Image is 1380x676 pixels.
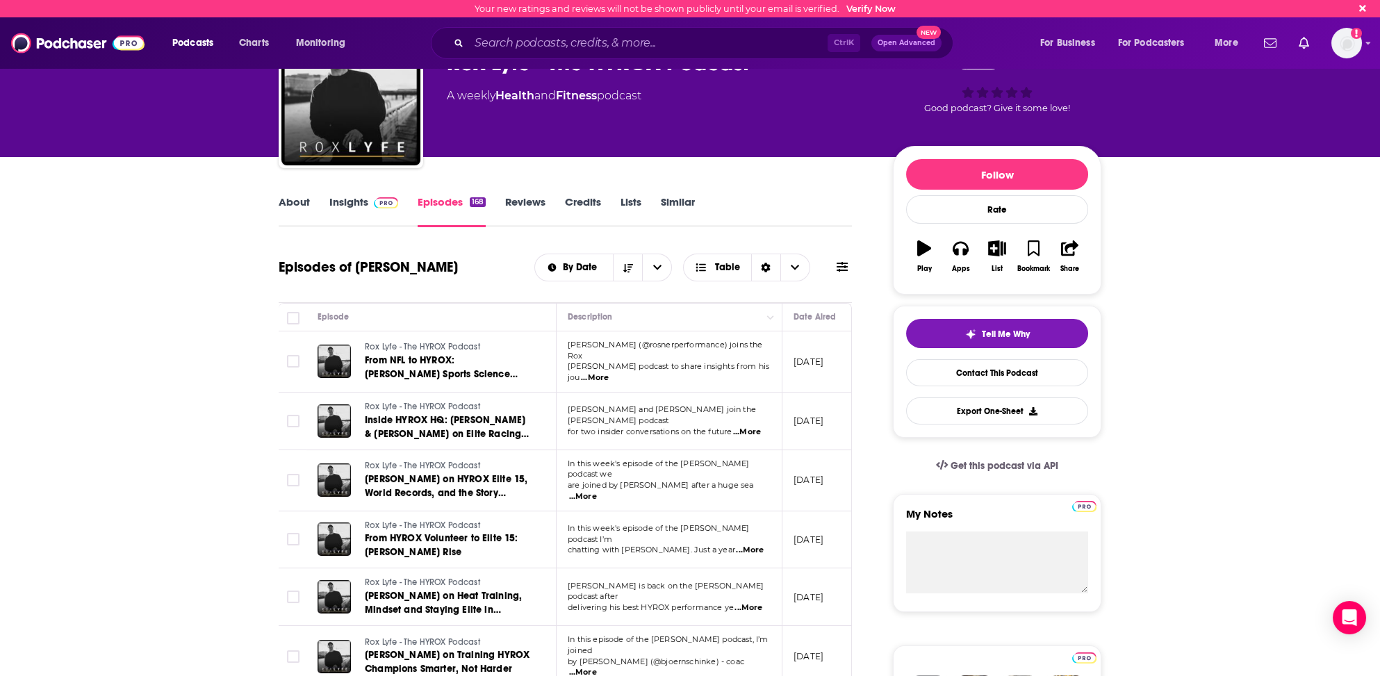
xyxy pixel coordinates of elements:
[365,589,532,617] a: [PERSON_NAME] on Heat Training, Mindset and Staying Elite in [GEOGRAPHIC_DATA]
[281,26,420,165] a: Rox Lyfe - The HYROX Podcast
[287,355,299,368] span: Toggle select row
[569,491,597,502] span: ...More
[365,637,480,647] span: Rox Lyfe - The HYROX Podcast
[365,473,527,513] span: [PERSON_NAME] on HYROX Elite 15, World Records, and the Story Behind “The Bucket”
[906,231,942,281] button: Play
[846,3,896,14] a: Verify Now
[906,159,1088,190] button: Follow
[568,657,744,666] span: by [PERSON_NAME] (@bjoernschinke) - coac
[365,577,480,587] span: Rox Lyfe - The HYROX Podcast
[951,460,1058,472] span: Get this podcast via API
[794,356,823,368] p: [DATE]
[365,532,518,558] span: From HYROX Volunteer to Elite 15: [PERSON_NAME] Rise
[906,359,1088,386] a: Contact This Podcast
[568,581,764,602] span: [PERSON_NAME] is back on the [PERSON_NAME] podcast after
[534,89,556,102] span: and
[365,401,532,413] a: Rox Lyfe - The HYROX Podcast
[239,33,269,53] span: Charts
[736,545,764,556] span: ...More
[11,30,145,56] img: Podchaser - Follow, Share and Rate Podcasts
[1331,28,1362,58] img: User Profile
[906,195,1088,224] div: Rate
[534,254,673,281] h2: Choose List sort
[318,308,349,325] div: Episode
[581,372,609,384] span: ...More
[447,88,641,104] div: A weekly podcast
[1072,652,1096,663] img: Podchaser Pro
[329,195,398,227] a: InsightsPodchaser Pro
[365,461,480,470] span: Rox Lyfe - The HYROX Podcast
[365,341,532,354] a: Rox Lyfe - The HYROX Podcast
[1351,28,1362,39] svg: Email not verified
[715,263,740,272] span: Table
[365,531,532,559] a: From HYROX Volunteer to Elite 15: [PERSON_NAME] Rise
[568,523,749,544] span: In this week's episode of the [PERSON_NAME] podcast I’m
[230,32,277,54] a: Charts
[683,254,810,281] button: Choose View
[279,195,310,227] a: About
[906,319,1088,348] button: tell me why sparkleTell Me Why
[568,545,735,554] span: chatting with [PERSON_NAME]. Just a year
[965,329,976,340] img: tell me why sparkle
[365,402,480,411] span: Rox Lyfe - The HYROX Podcast
[794,534,823,545] p: [DATE]
[568,340,763,361] span: [PERSON_NAME] (@rosnerperformance) joins the Rox
[568,361,769,382] span: [PERSON_NAME] podcast to share insights from his jou
[1215,33,1238,53] span: More
[733,427,761,438] span: ...More
[982,329,1030,340] span: Tell Me Why
[365,342,480,352] span: Rox Lyfe - The HYROX Podcast
[444,27,967,59] div: Search podcasts, credits, & more...
[794,650,823,662] p: [DATE]
[952,265,970,273] div: Apps
[568,308,612,325] div: Description
[1333,601,1366,634] div: Open Intercom Messenger
[172,33,213,53] span: Podcasts
[568,404,756,425] span: [PERSON_NAME] and [PERSON_NAME] join the [PERSON_NAME] podcast
[1017,265,1050,273] div: Bookmark
[1258,31,1282,55] a: Show notifications dropdown
[878,40,935,47] span: Open Advanced
[365,648,532,676] a: [PERSON_NAME] on Training HYROX Champions Smarter, Not Harder
[469,32,828,54] input: Search podcasts, credits, & more...
[365,636,532,649] a: Rox Lyfe - The HYROX Podcast
[365,520,532,532] a: Rox Lyfe - The HYROX Podcast
[1072,501,1096,512] img: Podchaser Pro
[924,103,1070,113] span: Good podcast? Give it some love!
[661,195,695,227] a: Similar
[979,231,1015,281] button: List
[1040,33,1095,53] span: For Business
[1015,231,1051,281] button: Bookmark
[286,32,363,54] button: open menu
[794,591,823,603] p: [DATE]
[365,413,532,441] a: Inside HYROX HQ: [PERSON_NAME] & [PERSON_NAME] on Elite Racing, Coaching, and the Future of the S...
[535,263,614,272] button: open menu
[365,354,518,394] span: From NFL to HYROX: [PERSON_NAME] Sports Science Performance Hacks
[1331,28,1362,58] span: Logged in as BretAita
[871,35,942,51] button: Open AdvancedNew
[296,33,345,53] span: Monitoring
[470,197,486,207] div: 168
[374,197,398,208] img: Podchaser Pro
[1072,499,1096,512] a: Pro website
[906,397,1088,424] button: Export One-Sheet
[287,591,299,603] span: Toggle select row
[568,427,732,436] span: for two insider conversations on the future
[1052,231,1088,281] button: Share
[906,507,1088,531] label: My Notes
[734,602,762,613] span: ...More
[418,195,486,227] a: Episodes168
[794,308,836,325] div: Date Aired
[287,415,299,427] span: Toggle select row
[794,474,823,486] p: [DATE]
[287,533,299,545] span: Toggle select row
[1293,31,1315,55] a: Show notifications dropdown
[568,480,754,490] span: are joined by [PERSON_NAME] after a huge sea
[1118,33,1185,53] span: For Podcasters
[1030,32,1112,54] button: open menu
[495,89,534,102] a: Health
[613,254,642,281] button: Sort Direction
[794,415,823,427] p: [DATE]
[365,649,529,675] span: [PERSON_NAME] on Training HYROX Champions Smarter, Not Harder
